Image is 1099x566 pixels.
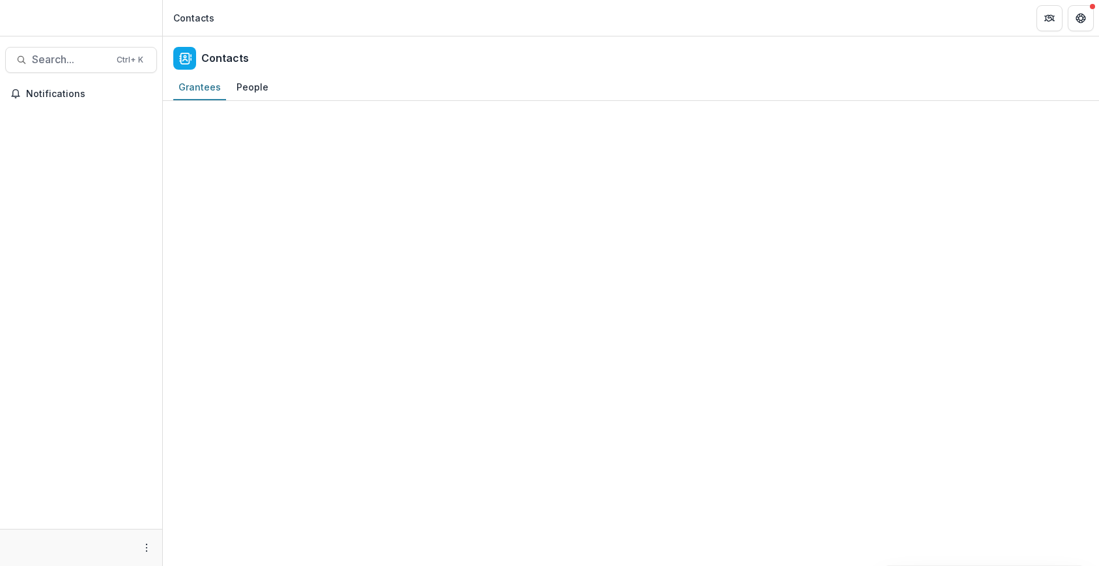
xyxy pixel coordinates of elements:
[5,83,157,104] button: Notifications
[114,53,146,67] div: Ctrl + K
[231,78,274,96] div: People
[201,52,249,64] h2: Contacts
[168,8,220,27] nav: breadcrumb
[173,78,226,96] div: Grantees
[32,53,109,66] span: Search...
[173,75,226,100] a: Grantees
[1068,5,1094,31] button: Get Help
[139,540,154,556] button: More
[231,75,274,100] a: People
[5,47,157,73] button: Search...
[1036,5,1063,31] button: Partners
[173,11,214,25] div: Contacts
[26,89,152,100] span: Notifications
